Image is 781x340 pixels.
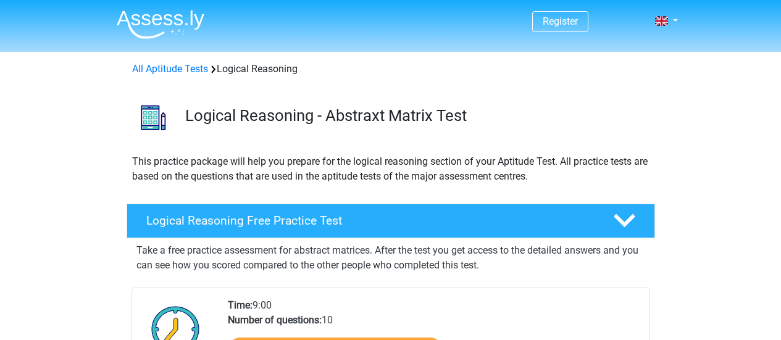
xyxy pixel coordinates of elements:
[228,299,253,311] b: Time:
[136,243,645,273] p: Take a free practice assessment for abstract matrices. After the test you get access to the detai...
[228,314,322,326] b: Number of questions:
[127,62,654,77] div: Logical Reasoning
[122,204,660,238] a: Logical Reasoning Free Practice Test
[127,91,180,144] img: logical reasoning
[132,154,649,184] p: This practice package will help you prepare for the logical reasoning section of your Aptitude Te...
[132,63,208,75] a: All Aptitude Tests
[185,106,645,125] h3: Logical Reasoning - Abstraxt Matrix Test
[117,10,204,39] img: Assessly
[146,214,593,228] h4: Logical Reasoning Free Practice Test
[543,15,578,27] a: Register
